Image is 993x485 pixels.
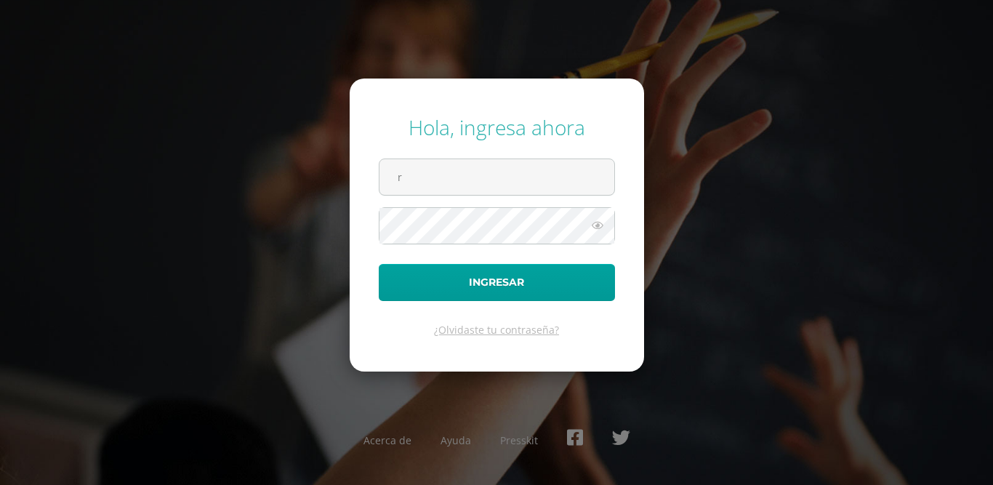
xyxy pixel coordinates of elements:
[441,433,471,447] a: Ayuda
[363,433,411,447] a: Acerca de
[379,113,615,141] div: Hola, ingresa ahora
[379,159,614,195] input: Correo electrónico o usuario
[500,433,538,447] a: Presskit
[434,323,559,337] a: ¿Olvidaste tu contraseña?
[379,264,615,301] button: Ingresar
